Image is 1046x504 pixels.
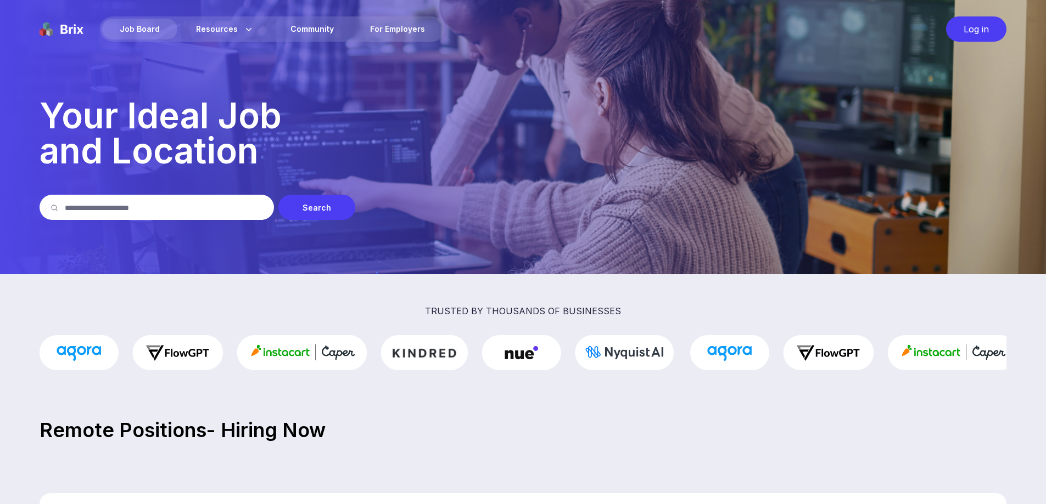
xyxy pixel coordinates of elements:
div: Job Board [102,19,177,39]
a: Community [273,19,351,39]
div: Log in [946,16,1006,42]
a: For Employers [353,19,443,39]
p: Your Ideal Job and Location [40,98,1006,168]
div: Resources [178,19,272,39]
a: Log in [941,16,1006,42]
div: Search [278,195,355,220]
